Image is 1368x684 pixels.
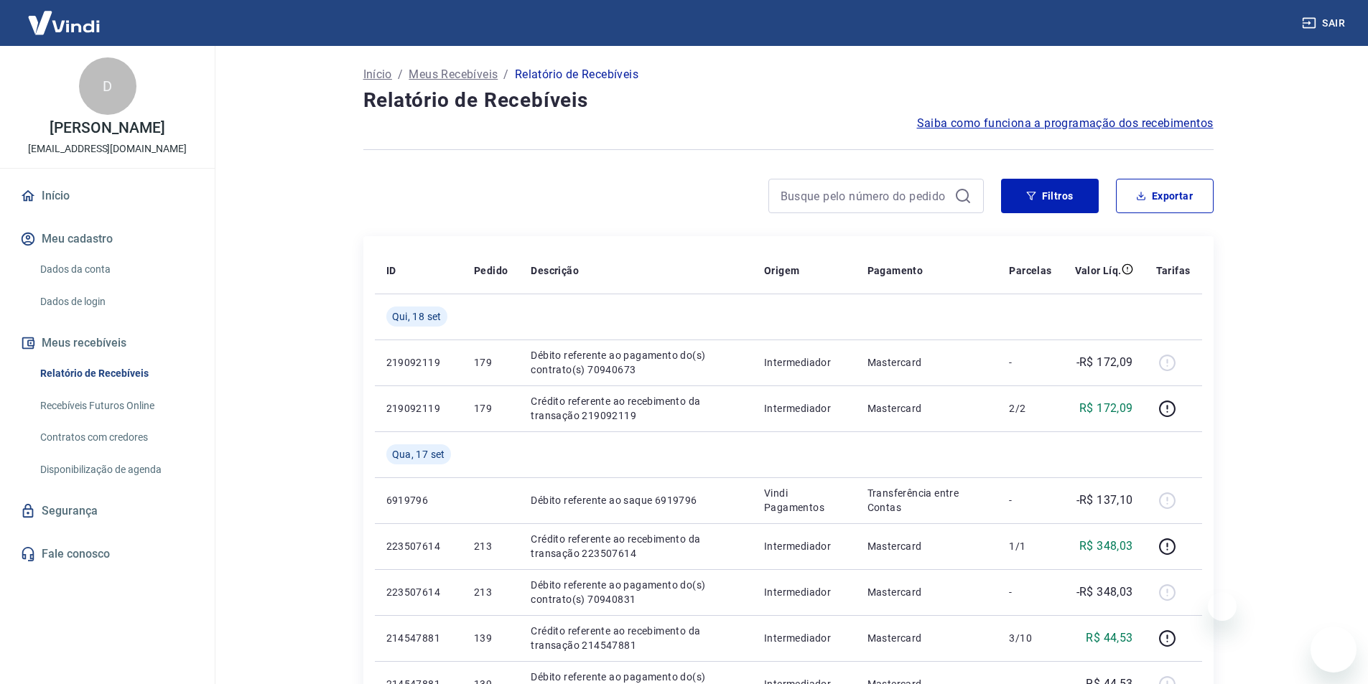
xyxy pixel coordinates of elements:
[34,455,197,484] a: Disponibilização de agenda
[34,423,197,452] a: Contratos com credores
[1079,538,1133,555] p: R$ 348,03
[1001,179,1099,213] button: Filtros
[392,447,445,462] span: Qua, 17 set
[474,631,508,645] p: 139
[764,486,844,515] p: Vindi Pagamentos
[1208,592,1237,621] iframe: Fechar mensagem
[17,327,197,359] button: Meus recebíveis
[515,66,638,83] p: Relatório de Recebíveis
[386,401,451,416] p: 219092119
[386,493,451,507] p: 6919796
[17,495,197,527] a: Segurança
[867,585,987,599] p: Mastercard
[531,578,741,606] p: Débito referente ao pagamento do(s) contrato(s) 70940831
[867,539,987,553] p: Mastercard
[1299,10,1351,37] button: Sair
[386,263,396,278] p: ID
[363,66,392,83] a: Início
[409,66,498,83] a: Meus Recebíveis
[531,348,741,377] p: Débito referente ao pagamento do(s) contrato(s) 70940673
[764,539,844,553] p: Intermediador
[1009,631,1051,645] p: 3/10
[531,624,741,652] p: Crédito referente ao recebimento da transação 214547881
[34,391,197,421] a: Recebíveis Futuros Online
[1009,585,1051,599] p: -
[1009,401,1051,416] p: 2/2
[531,493,741,507] p: Débito referente ao saque 6919796
[867,355,987,370] p: Mastercard
[474,401,508,416] p: 179
[764,263,799,278] p: Origem
[34,359,197,388] a: Relatório de Recebíveis
[79,57,136,115] div: D
[1311,627,1357,673] iframe: Botão para abrir a janela de mensagens
[1076,584,1133,601] p: -R$ 348,03
[867,631,987,645] p: Mastercard
[1009,539,1051,553] p: 1/1
[867,486,987,515] p: Transferência entre Contas
[17,538,197,570] a: Fale conosco
[474,539,508,553] p: 213
[386,539,451,553] p: 223507614
[50,121,164,136] p: [PERSON_NAME]
[1075,263,1122,278] p: Valor Líq.
[1009,493,1051,507] p: -
[503,66,508,83] p: /
[867,401,987,416] p: Mastercard
[531,394,741,423] p: Crédito referente ao recebimento da transação 219092119
[764,355,844,370] p: Intermediador
[386,355,451,370] p: 219092119
[17,1,111,44] img: Vindi
[531,532,741,561] p: Crédito referente ao recebimento da transação 223507614
[764,401,844,416] p: Intermediador
[917,115,1214,132] a: Saiba como funciona a programação dos recebimentos
[1009,263,1051,278] p: Parcelas
[1076,354,1133,371] p: -R$ 172,09
[17,223,197,255] button: Meu cadastro
[1079,400,1133,417] p: R$ 172,09
[867,263,923,278] p: Pagamento
[17,180,197,212] a: Início
[1076,492,1133,509] p: -R$ 137,10
[392,309,442,324] span: Qui, 18 set
[1009,355,1051,370] p: -
[386,631,451,645] p: 214547881
[363,86,1214,115] h4: Relatório de Recebíveis
[764,631,844,645] p: Intermediador
[28,141,187,156] p: [EMAIL_ADDRESS][DOMAIN_NAME]
[764,585,844,599] p: Intermediador
[386,585,451,599] p: 223507614
[34,255,197,284] a: Dados da conta
[474,263,508,278] p: Pedido
[781,185,949,207] input: Busque pelo número do pedido
[1156,263,1191,278] p: Tarifas
[34,287,197,317] a: Dados de login
[531,263,579,278] p: Descrição
[474,585,508,599] p: 213
[1086,629,1132,647] p: R$ 44,53
[398,66,403,83] p: /
[1116,179,1214,213] button: Exportar
[474,355,508,370] p: 179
